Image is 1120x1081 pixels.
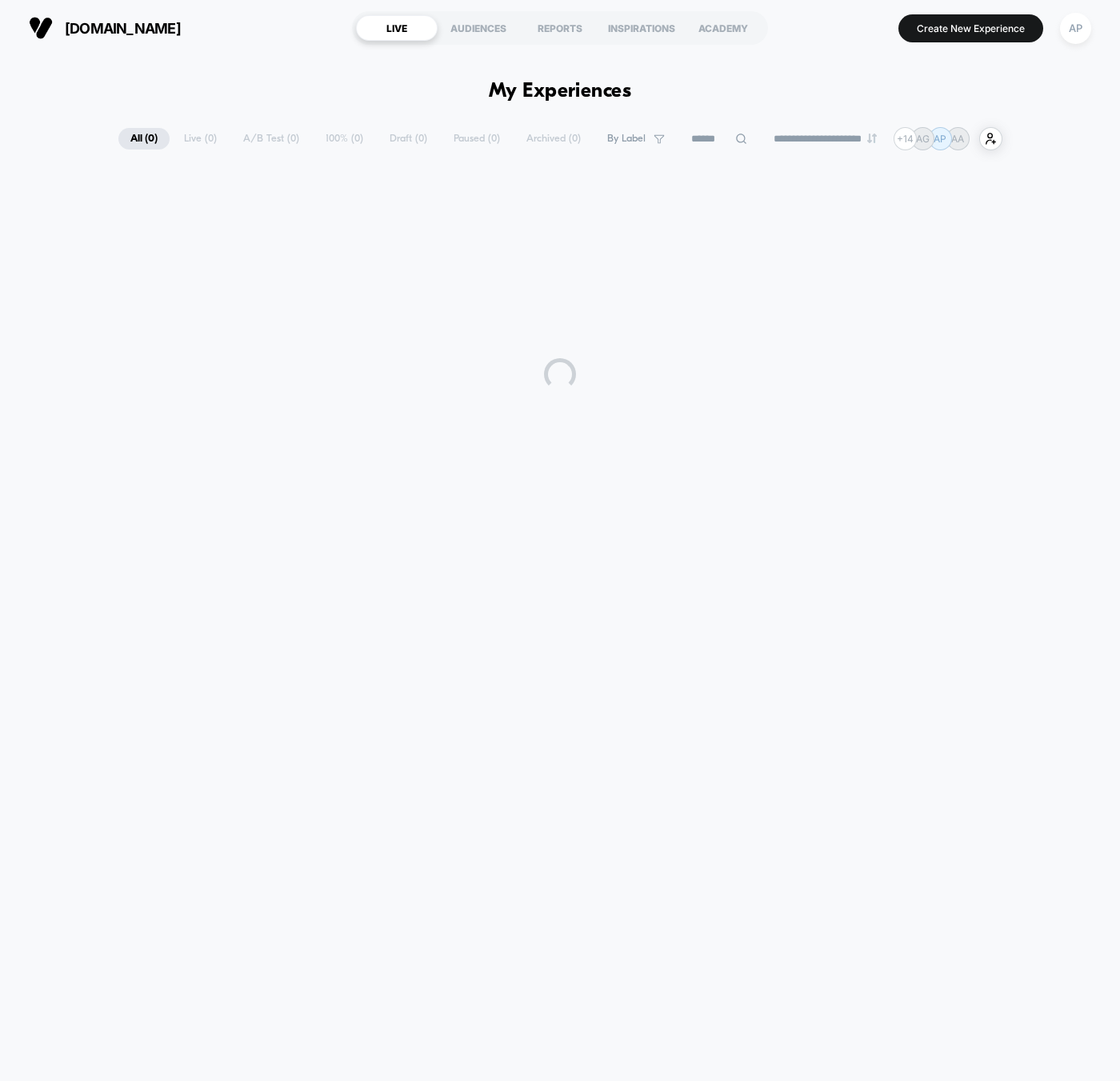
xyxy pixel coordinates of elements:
[118,128,170,150] span: All ( 0 )
[951,133,964,145] p: AA
[607,133,646,145] span: By Label
[356,15,438,41] div: LIVE
[898,14,1043,42] button: Create New Experience
[29,16,53,40] img: Visually logo
[1055,12,1096,45] button: AP
[894,127,917,150] div: + 14
[1060,13,1091,44] div: AP
[916,133,930,145] p: AG
[24,15,186,41] button: [DOMAIN_NAME]
[934,133,946,145] p: AP
[489,80,632,103] h1: My Experiences
[438,15,519,41] div: AUDIENCES
[519,15,601,41] div: REPORTS
[65,20,181,37] span: [DOMAIN_NAME]
[867,134,877,143] img: end
[601,15,682,41] div: INSPIRATIONS
[682,15,764,41] div: ACADEMY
